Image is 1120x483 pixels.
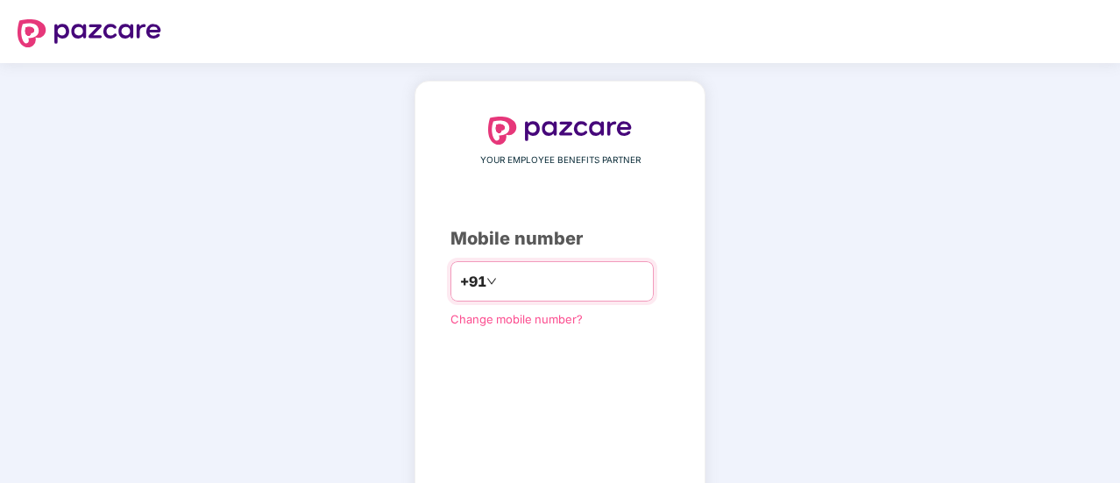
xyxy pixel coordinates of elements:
img: logo [488,117,632,145]
span: down [486,276,497,287]
span: +91 [460,271,486,293]
div: Mobile number [450,225,670,252]
img: logo [18,19,161,47]
a: Change mobile number? [450,312,583,326]
span: YOUR EMPLOYEE BENEFITS PARTNER [480,153,641,167]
